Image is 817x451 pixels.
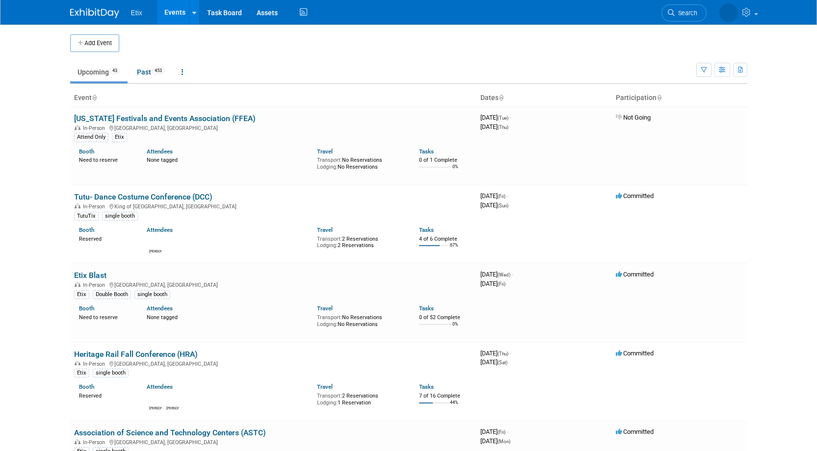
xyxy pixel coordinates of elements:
span: 43 [109,67,120,75]
span: [DATE] [480,437,510,445]
a: Attendees [147,226,173,233]
span: (Sat) [498,360,507,365]
a: Past453 [130,63,172,81]
span: Transport: [317,314,342,321]
img: In-Person Event [75,361,80,366]
div: Need to reserve [79,155,132,164]
span: Committed [616,271,654,278]
td: 0% [452,164,458,177]
span: Not Going [616,114,651,121]
a: Tasks [419,383,434,390]
span: Committed [616,192,654,200]
span: [DATE] [480,280,505,287]
span: Lodging: [317,242,338,249]
a: Booth [79,148,94,155]
a: Tutu- Dance Costume Conference (DCC) [74,192,212,201]
img: In-Person Event [75,125,80,130]
div: [GEOGRAPHIC_DATA], [GEOGRAPHIC_DATA] [74,124,473,131]
a: Travel [317,383,333,390]
div: Reserved [79,391,132,400]
div: None tagged [147,312,310,321]
span: Transport: [317,236,342,242]
a: Booth [79,383,94,390]
a: Sort by Event Name [92,94,97,101]
a: Booth [79,226,94,233]
div: single booth [93,369,129,377]
span: - [510,350,511,357]
div: Etix [112,133,127,142]
span: - [507,192,508,200]
span: Transport: [317,393,342,399]
a: Travel [317,305,333,312]
div: Etix [74,290,89,299]
img: In-Person Event [75,439,80,444]
div: TutuTix [74,212,99,221]
div: [GEOGRAPHIC_DATA], [GEOGRAPHIC_DATA] [74,359,473,367]
td: 0% [452,322,458,335]
a: Etix Blast [74,271,106,280]
div: 0 of 52 Complete [419,314,473,321]
span: - [512,271,513,278]
img: In-Person Event [75,203,80,208]
div: [GEOGRAPHIC_DATA], [GEOGRAPHIC_DATA] [74,438,473,446]
div: 0 of 1 Complete [419,157,473,164]
th: Dates [476,90,612,106]
span: (Thu) [498,125,508,130]
div: Need to reserve [79,312,132,321]
span: In-Person [83,439,108,446]
div: 2 Reservations 2 Reservations [317,234,404,249]
div: Etix [74,369,89,377]
img: In-Person Event [75,282,80,287]
img: ExhibitDay [70,8,119,18]
div: 7 of 16 Complete [419,393,473,400]
img: Brandi Vickers [150,236,161,248]
a: Travel [317,226,333,233]
a: Association of Science and Technology Centers (ASTC) [74,428,266,437]
span: [DATE] [480,271,513,278]
span: Etix [131,9,142,17]
a: Heritage Rail Fall Conference (HRA) [74,350,198,359]
span: [DATE] [480,428,508,435]
span: 453 [152,67,165,75]
td: 44% [450,400,458,413]
span: - [510,114,511,121]
span: (Sun) [498,203,508,208]
img: Jared McEntire [719,3,738,22]
button: Add Event [70,34,119,52]
span: [DATE] [480,350,511,357]
div: Amy Meyer [166,405,179,411]
div: Reserved [79,234,132,243]
span: Transport: [317,157,342,163]
span: Committed [616,428,654,435]
a: Upcoming43 [70,63,128,81]
div: None tagged [147,155,310,164]
a: [US_STATE] Festivals and Events Association (FFEA) [74,114,256,123]
span: In-Person [83,125,108,131]
span: (Wed) [498,272,510,277]
a: Sort by Participation Type [657,94,661,101]
span: In-Person [83,203,108,210]
a: Tasks [419,226,434,233]
span: Lodging: [317,321,338,327]
span: [DATE] [480,114,511,121]
img: Amy Meyer [167,393,179,405]
img: Dennis Scanlon [150,393,161,405]
span: [DATE] [480,201,508,209]
span: (Fri) [498,194,505,199]
div: single booth [102,212,138,221]
a: Sort by Start Date [499,94,503,101]
a: Attendees [147,383,173,390]
span: In-Person [83,361,108,367]
span: [DATE] [480,192,508,200]
th: Event [70,90,476,106]
div: [GEOGRAPHIC_DATA], [GEOGRAPHIC_DATA] [74,280,473,288]
span: [DATE] [480,358,507,366]
span: (Mon) [498,439,510,444]
span: In-Person [83,282,108,288]
span: (Fri) [498,281,505,287]
a: Booth [79,305,94,312]
span: (Thu) [498,351,508,356]
div: Attend Only [74,133,108,142]
span: Committed [616,350,654,357]
a: Tasks [419,148,434,155]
